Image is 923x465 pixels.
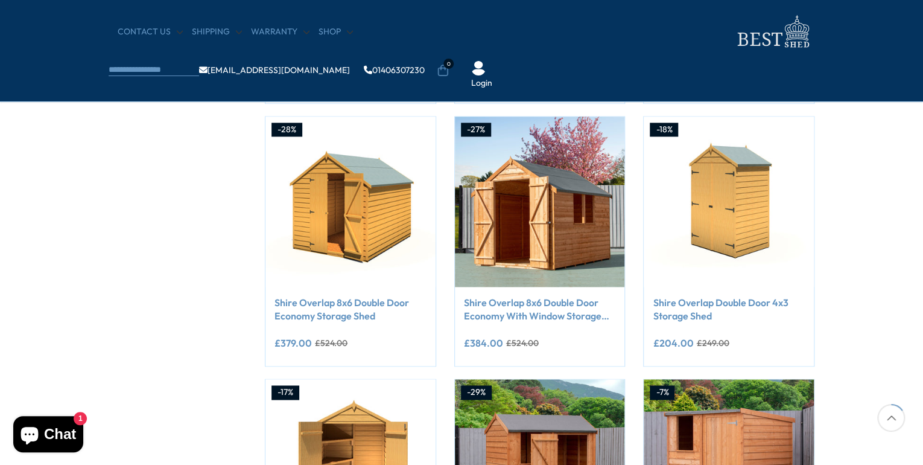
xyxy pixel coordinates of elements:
[118,26,183,38] a: CONTACT US
[471,77,492,89] a: Login
[650,385,674,400] div: -7%
[471,61,486,75] img: User Icon
[251,26,309,38] a: Warranty
[271,123,302,137] div: -28%
[437,65,449,77] a: 0
[319,26,353,38] a: Shop
[274,296,427,323] a: Shire Overlap 8x6 Double Door Economy Storage Shed
[464,296,616,323] a: Shire Overlap 8x6 Double Door Economy With Window Storage Shed
[461,385,492,400] div: -29%
[265,117,436,287] img: Shire Overlap 8x6 Double Door Economy Storage Shed - Best Shed
[199,66,350,74] a: [EMAIL_ADDRESS][DOMAIN_NAME]
[10,416,87,455] inbox-online-store-chat: Shopify online store chat
[730,12,814,51] img: logo
[455,117,625,287] img: Shire Overlap 8x6 Double Door Economy With Window Storage Shed - Best Shed
[506,339,539,347] del: £524.00
[274,338,312,348] ins: £379.00
[644,117,814,287] img: Shire Overlap Double Door 4x3 Storage Shed - Best Shed
[443,59,454,69] span: 0
[650,123,678,137] div: -18%
[271,385,299,400] div: -17%
[653,338,693,348] ins: £204.00
[696,339,729,347] del: £249.00
[461,123,491,137] div: -27%
[364,66,425,74] a: 01406307230
[192,26,242,38] a: Shipping
[315,339,347,347] del: £524.00
[653,296,805,323] a: Shire Overlap Double Door 4x3 Storage Shed
[464,338,503,348] ins: £384.00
